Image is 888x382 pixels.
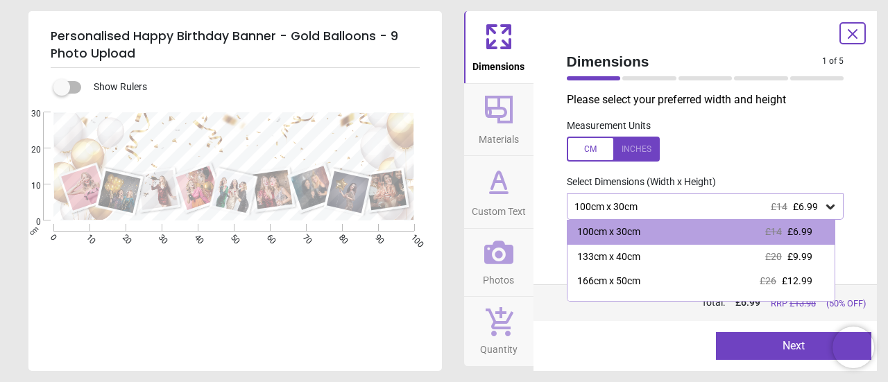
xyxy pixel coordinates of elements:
[51,22,420,68] h5: Personalised Happy Birthday Banner - Gold Balloons - 9 Photo Upload
[464,84,533,156] button: Materials
[787,226,812,237] span: £6.99
[789,298,816,309] span: £ 13.98
[15,144,41,156] span: 20
[464,297,533,366] button: Quantity
[765,251,782,262] span: £20
[15,180,41,192] span: 10
[567,92,855,107] p: Please select your preferred width and height
[765,226,782,237] span: £14
[15,108,41,120] span: 30
[771,297,816,310] span: RRP
[483,267,514,288] span: Photos
[565,296,866,310] div: Total:
[567,119,651,133] label: Measurement Units
[771,201,787,212] span: £14
[716,332,871,360] button: Next
[567,51,823,71] span: Dimensions
[62,79,442,96] div: Show Rulers
[573,201,824,213] div: 100cm x 30cm
[556,175,716,189] label: Select Dimensions (Width x Height)
[464,156,533,228] button: Custom Text
[787,251,812,262] span: £9.99
[472,53,524,74] span: Dimensions
[793,201,818,212] span: £6.99
[782,275,812,286] span: £12.99
[832,327,874,368] iframe: Brevo live chat
[822,55,844,67] span: 1 of 5
[741,297,760,308] span: 6.99
[735,296,760,310] span: £
[464,229,533,297] button: Photos
[577,250,640,264] div: 133cm x 40cm
[472,198,526,219] span: Custom Text
[577,225,640,239] div: 100cm x 30cm
[760,275,776,286] span: £26
[15,216,41,228] span: 0
[27,225,40,237] span: cm
[826,297,866,310] span: (50% OFF)
[577,275,640,288] div: 166cm x 50cm
[480,336,518,357] span: Quantity
[464,11,533,83] button: Dimensions
[479,126,519,147] span: Materials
